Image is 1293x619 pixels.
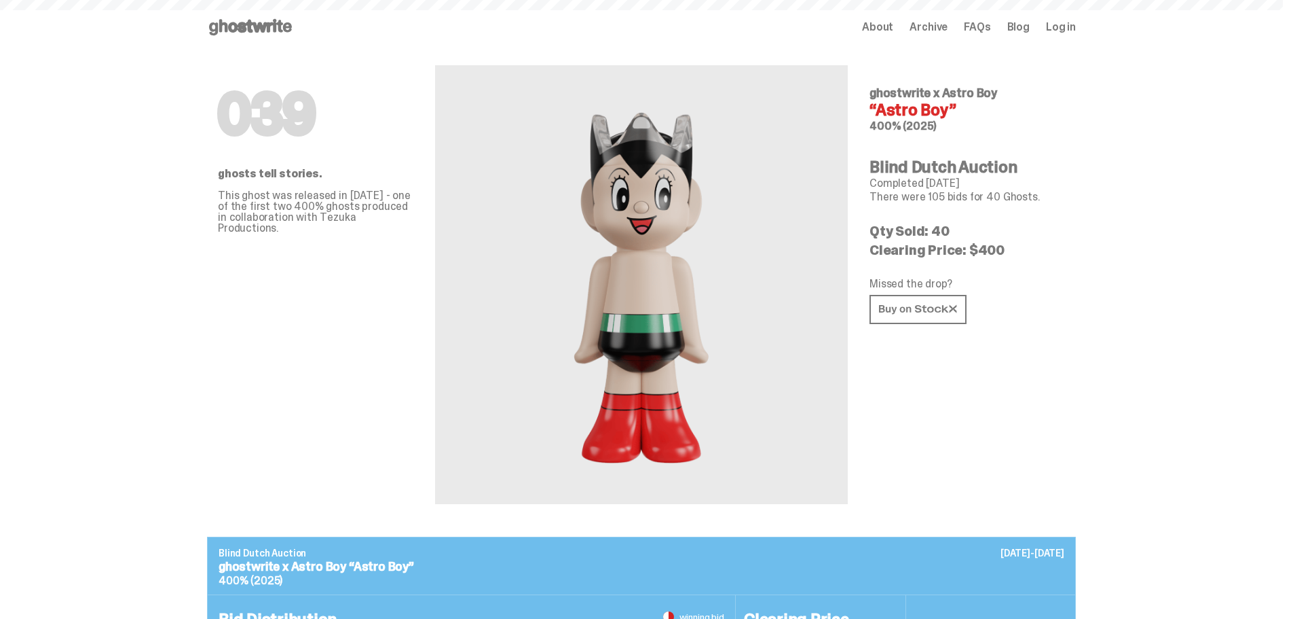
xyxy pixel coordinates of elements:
[910,22,948,33] a: Archive
[869,159,1065,175] h4: Blind Dutch Auction
[869,243,1065,257] p: Clearing Price: $400
[869,85,997,101] span: ghostwrite x Astro Boy
[869,224,1065,238] p: Qty Sold: 40
[561,98,722,472] img: Astro Boy&ldquo;Astro Boy&rdquo;
[1046,22,1076,33] a: Log in
[218,87,413,141] h1: 039
[1007,22,1030,33] a: Blog
[862,22,893,33] a: About
[869,192,1065,202] p: There were 105 bids for 40 Ghosts.
[219,573,282,588] span: 400% (2025)
[869,102,1065,118] h4: “Astro Boy”
[219,561,1064,573] p: ghostwrite x Astro Boy “Astro Boy”
[218,190,413,234] p: This ghost was released in [DATE] - one of the first two 400% ghosts produced in collaboration wi...
[219,548,1064,558] p: Blind Dutch Auction
[869,178,1065,189] p: Completed [DATE]
[869,279,1065,289] p: Missed the drop?
[218,169,413,179] p: ghosts tell stories.
[869,119,937,133] span: 400% (2025)
[964,22,990,33] a: FAQs
[1000,548,1064,558] p: [DATE]-[DATE]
